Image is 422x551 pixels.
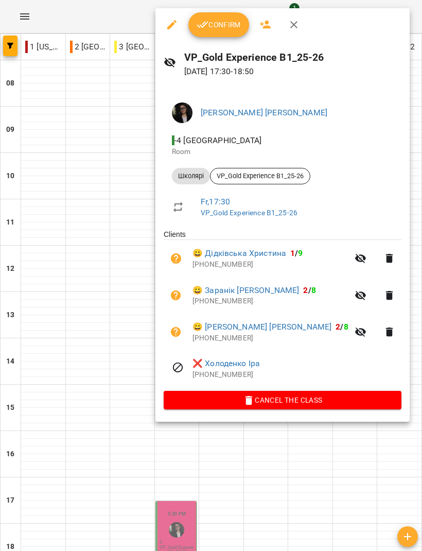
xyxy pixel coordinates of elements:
[192,247,286,260] a: 😀 Дідківська Христина
[311,285,316,295] span: 8
[192,296,348,306] p: [PHONE_NUMBER]
[210,168,310,184] div: VP_Gold Experience B1_25-26
[210,171,310,181] span: VP_Gold Experience B1_25-26
[172,147,393,157] p: Room
[184,49,402,65] h6: VP_Gold Experience B1_25-26
[184,65,402,78] p: [DATE] 17:30 - 18:50
[201,197,230,206] a: Fr , 17:30
[164,283,188,308] button: Unpaid. Bill the attendance?
[164,229,401,391] ul: Clients
[172,171,210,181] span: Школярі
[298,248,303,258] span: 9
[192,260,348,270] p: [PHONE_NUMBER]
[192,284,299,297] a: 😀 Заранік [PERSON_NAME]
[197,19,241,31] span: Confirm
[192,321,331,333] a: 😀 [PERSON_NAME] [PERSON_NAME]
[201,209,297,217] a: VP_Gold Experience B1_25-26
[192,333,348,343] p: [PHONE_NUMBER]
[336,322,340,332] span: 2
[172,394,393,406] span: Cancel the class
[336,322,348,332] b: /
[172,361,184,374] svg: Visit canceled
[344,322,348,332] span: 8
[192,370,401,380] p: [PHONE_NUMBER]
[290,248,295,258] span: 1
[192,357,260,370] a: ❌ Холоденко Іра
[164,391,401,409] button: Cancel the class
[201,108,327,117] a: [PERSON_NAME] [PERSON_NAME]
[172,102,192,123] img: 5778de2c1ff5f249927c32fdd130b47c.png
[164,246,188,271] button: Unpaid. Bill the attendance?
[172,135,263,145] span: - 4 [GEOGRAPHIC_DATA]
[290,248,303,258] b: /
[303,285,315,295] b: /
[164,320,188,345] button: Unpaid. Bill the attendance?
[303,285,308,295] span: 2
[188,12,249,37] button: Confirm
